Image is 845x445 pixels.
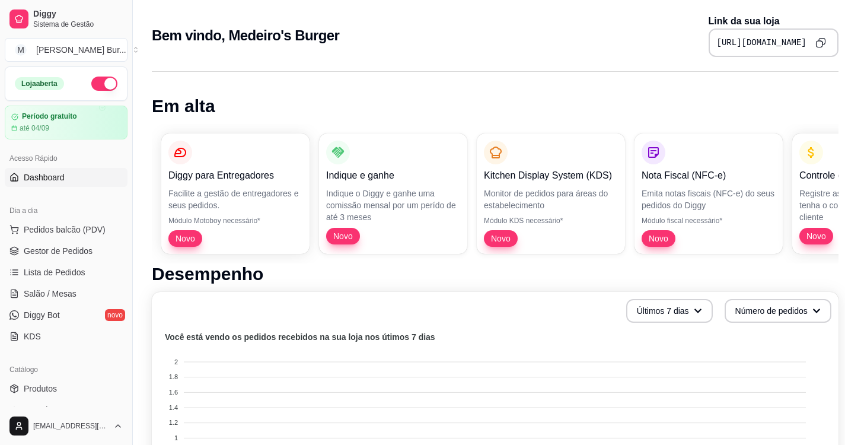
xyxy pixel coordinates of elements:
span: Gestor de Pedidos [24,245,93,257]
tspan: 1.8 [169,373,178,380]
button: Copy to clipboard [811,33,830,52]
span: [EMAIL_ADDRESS][DOMAIN_NAME] [33,421,109,431]
pre: [URL][DOMAIN_NAME] [717,37,806,49]
article: Período gratuito [22,112,77,121]
p: Indique e ganhe [326,169,460,183]
p: Indique o Diggy e ganhe uma comissão mensal por um perído de até 3 meses [326,187,460,223]
div: Dia a dia [5,201,127,220]
span: Pedidos balcão (PDV) [24,224,106,236]
button: Select a team [5,38,127,62]
button: Número de pedidos [725,299,831,323]
p: Módulo fiscal necessário* [642,216,776,225]
div: [PERSON_NAME] Bur ... [36,44,126,56]
tspan: 1 [174,434,178,441]
span: Diggy Bot [24,309,60,321]
article: até 04/09 [20,123,49,133]
p: Módulo Motoboy necessário* [168,216,302,225]
a: Lista de Pedidos [5,263,127,282]
button: Nota Fiscal (NFC-e)Emita notas fiscais (NFC-e) do seus pedidos do DiggyMódulo fiscal necessário*Novo [634,133,783,254]
button: [EMAIL_ADDRESS][DOMAIN_NAME] [5,412,127,440]
button: Últimos 7 dias [626,299,713,323]
span: Novo [802,230,831,242]
a: Diggy Botnovo [5,306,127,325]
button: Alterar Status [91,77,117,91]
span: Salão / Mesas [24,288,76,300]
span: Lista de Pedidos [24,266,85,278]
a: Período gratuitoaté 04/09 [5,106,127,139]
span: Novo [644,233,673,244]
button: Indique e ganheIndique o Diggy e ganhe uma comissão mensal por um perído de até 3 mesesNovo [319,133,467,254]
a: DiggySistema de Gestão [5,5,127,33]
span: Diggy [33,9,123,20]
p: Kitchen Display System (KDS) [484,169,618,183]
span: KDS [24,330,41,342]
a: Dashboard [5,168,127,187]
span: Novo [171,233,200,244]
a: Salão / Mesas [5,284,127,303]
div: Catálogo [5,360,127,379]
tspan: 1.2 [169,419,178,426]
a: Gestor de Pedidos [5,241,127,260]
p: Emita notas fiscais (NFC-e) do seus pedidos do Diggy [642,187,776,211]
p: Facilite a gestão de entregadores e seus pedidos. [168,187,302,211]
a: Complementos [5,401,127,419]
span: Dashboard [24,171,65,183]
text: Você está vendo os pedidos recebidos na sua loja nos útimos 7 dias [165,332,435,342]
tspan: 1.4 [169,404,178,411]
p: Módulo KDS necessário* [484,216,618,225]
span: Sistema de Gestão [33,20,123,29]
h1: Desempenho [152,263,838,285]
h1: Em alta [152,96,838,117]
p: Monitor de pedidos para áreas do estabelecimento [484,187,618,211]
p: Link da sua loja [709,14,838,28]
tspan: 2 [174,358,178,365]
tspan: 1.6 [169,389,178,396]
p: Diggy para Entregadores [168,169,302,183]
div: Acesso Rápido [5,149,127,168]
span: Novo [486,233,515,244]
button: Pedidos balcão (PDV) [5,220,127,239]
button: Kitchen Display System (KDS)Monitor de pedidos para áreas do estabelecimentoMódulo KDS necessário... [477,133,625,254]
a: Produtos [5,379,127,398]
h2: Bem vindo, Medeiro's Burger [152,26,339,45]
span: Novo [329,230,358,242]
div: Loja aberta [15,77,64,90]
span: Produtos [24,383,57,395]
span: Complementos [24,404,79,416]
a: KDS [5,327,127,346]
button: Diggy para EntregadoresFacilite a gestão de entregadores e seus pedidos.Módulo Motoboy necessário... [161,133,310,254]
p: Nota Fiscal (NFC-e) [642,169,776,183]
span: M [15,44,27,56]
